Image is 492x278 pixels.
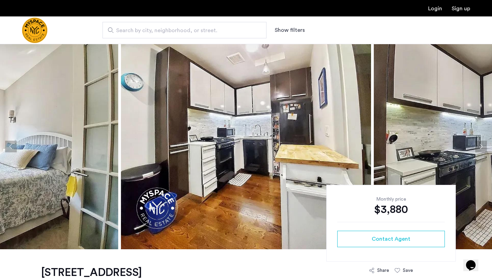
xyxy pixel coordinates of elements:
a: Cazamio Logo [22,17,47,43]
button: Next apartment [475,141,487,152]
div: Save [403,267,413,274]
div: $3,880 [337,203,445,216]
img: apartment [121,44,371,249]
button: Previous apartment [5,141,17,152]
a: Registration [452,6,470,11]
span: Contact Agent [372,235,410,243]
span: Search by city, neighborhood, or street. [116,26,247,35]
img: logo [22,17,47,43]
input: Apartment Search [102,22,266,38]
div: Share [377,267,389,274]
a: Login [428,6,442,11]
div: Monthly price [337,196,445,203]
button: button [337,231,445,247]
iframe: chat widget [463,251,485,271]
button: Show or hide filters [275,26,305,34]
